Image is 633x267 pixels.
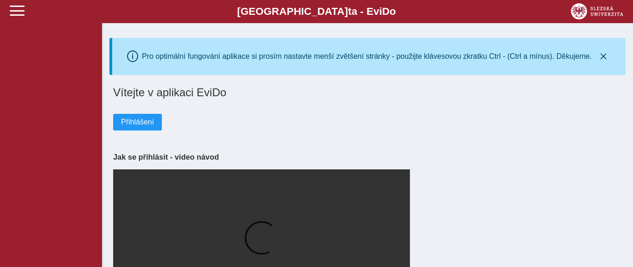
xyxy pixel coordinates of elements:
span: t [348,6,351,17]
span: o [390,6,396,17]
img: logo_web_su.png [571,3,623,19]
span: Přihlášení [121,118,154,126]
span: D [382,6,390,17]
b: [GEOGRAPHIC_DATA] a - Evi [28,6,605,18]
h3: Jak se přihlásit - video návod [113,153,622,161]
div: Pro optimální fungování aplikace si prosím nastavte menší zvětšení stránky - použijte klávesovou ... [142,52,592,61]
button: Přihlášení [113,114,162,130]
h1: Vítejte v aplikaci EviDo [113,86,622,99]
